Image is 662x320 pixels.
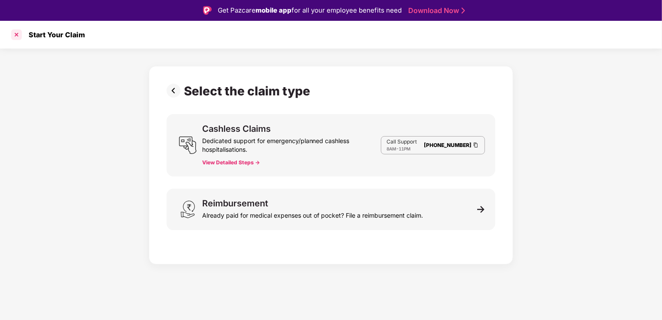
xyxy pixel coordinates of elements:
[179,200,197,219] img: svg+xml;base64,PHN2ZyB3aWR0aD0iMjQiIGhlaWdodD0iMzEiIHZpZXdCb3g9IjAgMCAyNCAzMSIgZmlsbD0ibm9uZSIgeG...
[387,138,417,145] p: Call Support
[424,142,472,148] a: [PHONE_NUMBER]
[477,206,485,213] img: svg+xml;base64,PHN2ZyB3aWR0aD0iMTEiIGhlaWdodD0iMTEiIHZpZXdCb3g9IjAgMCAxMSAxMSIgZmlsbD0ibm9uZSIgeG...
[472,141,479,149] img: Clipboard Icon
[218,5,402,16] div: Get Pazcare for all your employee benefits need
[256,6,292,14] strong: mobile app
[387,145,417,152] div: -
[202,133,381,154] div: Dedicated support for emergency/planned cashless hospitalisations.
[462,6,465,15] img: Stroke
[408,6,462,15] a: Download Now
[179,136,197,154] img: svg+xml;base64,PHN2ZyB3aWR0aD0iMjQiIGhlaWdodD0iMjUiIHZpZXdCb3g9IjAgMCAyNCAyNSIgZmlsbD0ibm9uZSIgeG...
[23,30,85,39] div: Start Your Claim
[167,84,184,98] img: svg+xml;base64,PHN2ZyBpZD0iUHJldi0zMngzMiIgeG1sbnM9Imh0dHA6Ly93d3cudzMub3JnLzIwMDAvc3ZnIiB3aWR0aD...
[184,84,314,98] div: Select the claim type
[399,146,410,151] span: 11PM
[202,159,260,166] button: View Detailed Steps ->
[202,208,423,220] div: Already paid for medical expenses out of pocket? File a reimbursement claim.
[202,199,268,208] div: Reimbursement
[203,6,212,15] img: Logo
[202,124,271,133] div: Cashless Claims
[387,146,396,151] span: 8AM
